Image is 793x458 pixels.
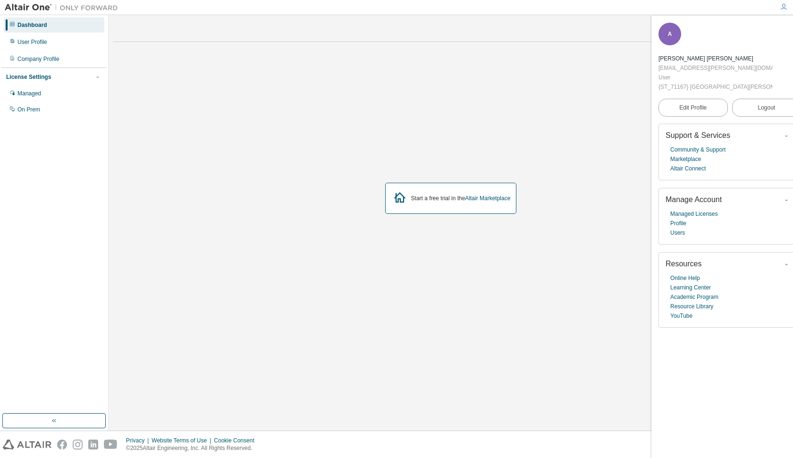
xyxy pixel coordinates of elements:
p: © 2025 Altair Engineering, Inc. All Rights Reserved. [126,444,260,452]
a: Learning Center [670,283,711,292]
div: Website Terms of Use [152,437,214,444]
div: Cookie Consent [214,437,260,444]
div: Dashboard [17,21,47,29]
div: Privacy [126,437,152,444]
a: Users [670,228,685,237]
div: Aisha Carmelle Bernardo [658,54,773,63]
a: Online Help [670,273,700,283]
img: instagram.svg [73,440,83,450]
a: Altair Connect [670,164,706,173]
div: User [658,73,773,82]
div: Start a free trial in the [411,195,511,202]
div: [EMAIL_ADDRESS][PERSON_NAME][DOMAIN_NAME] [658,63,773,73]
span: A [668,31,672,37]
img: facebook.svg [57,440,67,450]
div: {ST_71167} [GEOGRAPHIC_DATA][PERSON_NAME] [658,82,773,92]
a: Resource Library [670,302,713,311]
img: altair_logo.svg [3,440,51,450]
a: Community & Support [670,145,726,154]
a: YouTube [670,311,692,321]
span: Manage Account [666,195,722,204]
div: Managed [17,90,41,97]
a: Academic Program [670,292,718,302]
a: Managed Licenses [670,209,718,219]
div: On Prem [17,106,40,113]
img: youtube.svg [104,440,118,450]
img: Altair One [5,3,123,12]
span: Support & Services [666,131,730,139]
span: Logout [758,103,775,112]
a: Marketplace [670,154,701,164]
span: Edit Profile [679,104,707,111]
a: Profile [670,219,686,228]
a: Edit Profile [658,99,728,117]
div: Company Profile [17,55,59,63]
div: User Profile [17,38,47,46]
img: linkedin.svg [88,440,98,450]
a: Altair Marketplace [465,195,510,202]
div: License Settings [6,73,51,81]
span: Resources [666,260,701,268]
